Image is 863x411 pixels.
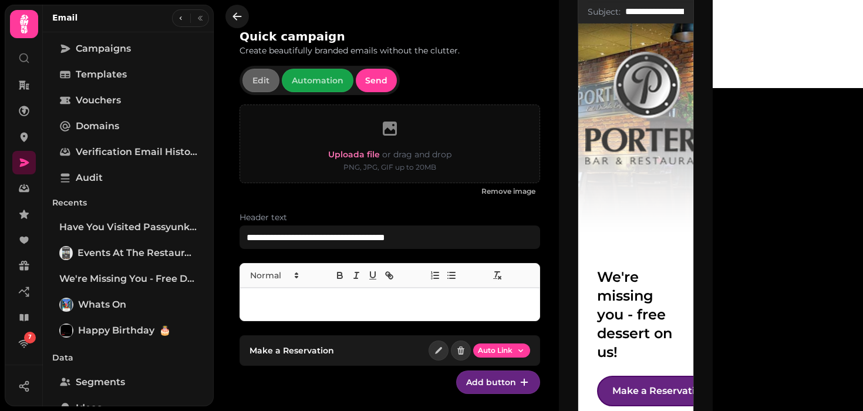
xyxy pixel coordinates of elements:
[52,370,204,394] a: Segments
[328,149,380,160] span: Upload a file
[356,69,397,92] button: Send
[52,89,204,112] a: Vouchers
[466,378,516,386] span: Add button
[597,268,675,362] h1: We're missing you - free dessert on us!
[52,347,204,368] p: Data
[60,247,72,259] img: Events at The Restaurant
[76,93,121,107] span: Vouchers
[78,298,126,312] span: Whats on
[76,171,103,185] span: Audit
[380,147,451,161] p: or drag and drop
[60,325,72,336] img: Happy Birthday 🎂
[76,42,131,56] span: Campaigns
[76,375,125,389] span: Segments
[282,69,353,92] button: Automation
[77,246,197,260] span: Events at The Restaurant
[252,76,269,85] span: Edit
[60,299,72,311] img: Whats on
[52,166,204,190] a: Audit
[250,345,334,356] span: Make a Reservation
[242,69,279,92] button: Edit
[12,332,36,355] a: 7
[52,63,204,86] a: Templates
[481,188,535,195] span: Remove image
[478,347,513,354] span: Auto Link
[52,319,204,342] a: Happy Birthday 🎂Happy Birthday 🎂
[52,37,204,60] a: Campaigns
[477,186,540,197] button: Remove image
[52,267,204,291] a: We're missing you - free dessert on us!
[52,293,204,316] a: Whats onWhats on
[52,140,204,164] a: Verification email history
[597,376,723,406] a: Make a Reservation
[78,324,171,338] span: Happy Birthday 🎂
[240,28,465,45] h2: Quick campaign
[473,343,530,358] button: Auto Link
[52,192,204,213] p: Recents
[59,272,197,286] span: We're missing you - free dessert on us!
[52,241,204,265] a: Events at The RestaurantEvents at The Restaurant
[52,12,77,23] h2: Email
[76,145,197,159] span: Verification email history
[456,370,540,394] button: Add button
[588,6,621,18] label: Subject:
[76,68,127,82] span: Templates
[52,114,204,138] a: Domains
[76,119,119,133] span: Domains
[365,76,387,85] span: Send
[328,161,451,173] p: PNG, JPG, GIF up to 20MB
[578,33,719,183] img: branding-header
[28,333,32,342] span: 7
[52,215,204,239] a: Have you visited Passyunk Play?
[292,76,343,85] span: Automation
[240,211,540,223] label: Header text
[240,45,540,56] p: Create beautifully branded emails without the clutter.
[59,220,197,234] span: Have you visited Passyunk Play?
